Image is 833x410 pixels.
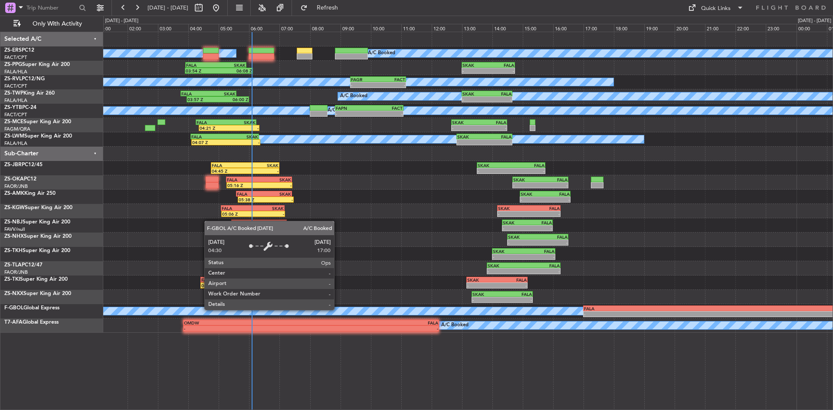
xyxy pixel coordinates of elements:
a: FALA/HLA [4,97,27,104]
div: SKAK [259,177,291,182]
div: FALA [212,163,245,168]
div: FALA [528,220,552,225]
div: - [259,183,292,188]
div: 04:21 Z [200,125,229,131]
div: 04:35 Z [207,297,236,302]
div: SKAK [513,177,540,182]
div: 05:38 Z [239,197,266,202]
div: FALA [311,320,438,325]
div: - [497,283,527,288]
div: FALA [232,220,259,225]
div: - [511,168,544,174]
div: SKAK [472,292,502,297]
div: 05:00 Z [219,254,250,259]
span: ZS-OKA [4,177,24,182]
div: - [524,254,554,259]
a: ZS-MCESuper King Air 200 [4,119,71,125]
span: ZS-ERS [4,48,22,53]
div: SKAK [452,120,479,125]
div: Quick Links [701,4,731,13]
div: SKAK [253,206,283,211]
div: FALA [529,206,560,211]
div: FALA [524,249,554,254]
div: - [485,140,512,145]
div: - [184,326,311,331]
span: Refresh [309,5,346,11]
div: FALA [584,306,758,311]
div: 09:00 [341,24,371,32]
div: - [457,140,484,145]
div: - [584,312,758,317]
input: Trip Number [26,1,76,14]
div: - [253,240,283,245]
div: - [488,269,524,274]
div: - [538,240,567,245]
div: FALA [212,249,243,254]
a: ZS-TLAPC12/47 [4,262,43,268]
a: ZS-LWMSuper King Air 200 [4,134,72,139]
div: 04:25 Z [201,283,231,288]
div: - [452,125,479,131]
button: Only With Activity [10,17,94,31]
div: - [226,140,259,145]
a: ZS-NHXSuper King Air 200 [4,234,72,239]
div: FALA [181,91,208,96]
a: ZS-NXXSuper King Air 200 [4,291,71,296]
div: 01:00 [97,24,128,32]
a: F-GBOLGlobal Express [4,305,59,311]
div: FAGR [351,77,378,82]
div: 04:00 [188,24,219,32]
div: SKAK [259,220,286,225]
div: FALA [488,62,514,68]
div: - [479,125,506,131]
div: 23:00 [766,24,796,32]
div: SKAK [208,91,235,96]
div: - [521,197,545,202]
div: - [253,211,284,216]
div: FALA [186,62,216,68]
a: ZS-YTBPC-24 [4,105,36,110]
div: FALA [201,277,231,282]
div: SKAK [457,134,484,139]
div: FALA [540,177,567,182]
div: SKAK [226,120,256,125]
div: SKAK [243,249,273,254]
div: SKAK [225,134,258,139]
div: 03:54 Z [186,68,219,73]
div: FALA [197,120,226,125]
span: [DATE] - [DATE] [148,4,188,12]
a: ZS-TKHSuper King Air 200 [4,248,70,253]
div: SKAK [462,62,489,68]
div: - [266,197,292,202]
div: FACT [369,105,403,111]
div: FALA [227,177,259,182]
div: - [462,68,489,73]
div: - [529,211,560,216]
div: OMDW [184,320,311,325]
div: - [493,254,524,259]
div: - [502,297,531,302]
span: ZS-JBR [4,162,22,167]
div: 10:00 [371,24,401,32]
div: [DATE] - [DATE] [105,17,138,25]
div: FALA [479,120,506,125]
a: FACT/CPT [4,83,27,89]
div: SKAK [478,163,511,168]
div: - [231,283,261,288]
a: T7-AFAGlobal Express [4,320,59,325]
div: - [487,97,512,102]
div: FALA [545,191,570,197]
div: 05:16 Z [227,183,259,188]
div: - [229,125,259,131]
div: - [378,82,405,88]
div: 06:00 Z [218,97,248,102]
span: ZS-MCE [4,119,23,125]
a: ZS-TWPKing Air 260 [4,91,55,96]
div: - [545,197,570,202]
div: A/C Booked [340,90,367,103]
div: FALA [538,234,567,239]
a: FACT/CPT [4,54,27,61]
div: - [508,240,538,245]
div: FALA [485,134,512,139]
div: 11:00 [401,24,432,32]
